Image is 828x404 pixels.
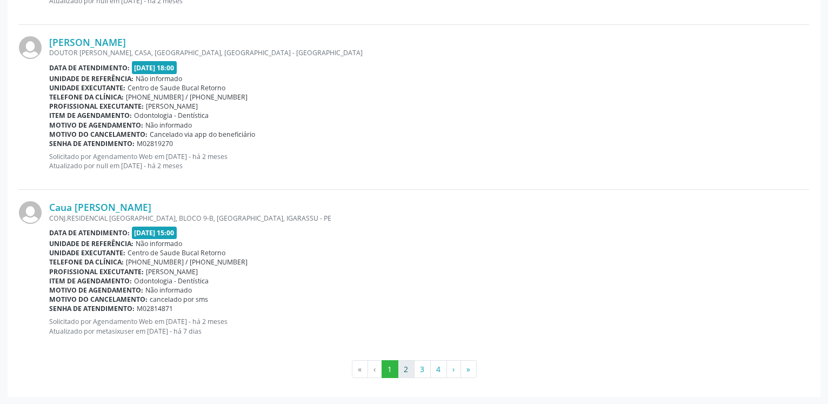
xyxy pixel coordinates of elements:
[49,92,124,102] b: Telefone da clínica:
[414,360,431,379] button: Go to page 3
[446,360,461,379] button: Go to next page
[382,360,398,379] button: Go to page 1
[128,248,225,257] span: Centro de Saude Bucal Retorno
[49,63,130,72] b: Data de atendimento:
[145,121,192,130] span: Não informado
[19,36,42,59] img: img
[126,92,248,102] span: [PHONE_NUMBER] / [PHONE_NUMBER]
[49,121,143,130] b: Motivo de agendamento:
[134,111,209,120] span: Odontologia - Dentística
[49,228,130,237] b: Data de atendimento:
[146,267,198,276] span: [PERSON_NAME]
[128,83,225,92] span: Centro de Saude Bucal Retorno
[137,139,173,148] span: M02819270
[49,83,125,92] b: Unidade executante:
[134,276,209,286] span: Odontologia - Dentística
[132,61,177,74] span: [DATE] 18:00
[150,295,208,304] span: cancelado por sms
[136,239,182,248] span: Não informado
[19,360,809,379] ul: Pagination
[398,360,415,379] button: Go to page 2
[430,360,447,379] button: Go to page 4
[49,317,809,335] p: Solicitado por Agendamento Web em [DATE] - há 2 meses Atualizado por metasixuser em [DATE] - há 7...
[49,267,144,276] b: Profissional executante:
[49,248,125,257] b: Unidade executante:
[19,201,42,224] img: img
[126,257,248,267] span: [PHONE_NUMBER] / [PHONE_NUMBER]
[49,111,132,120] b: Item de agendamento:
[150,130,255,139] span: Cancelado via app do beneficiário
[49,286,143,295] b: Motivo de agendamento:
[49,139,135,148] b: Senha de atendimento:
[49,74,133,83] b: Unidade de referência:
[49,102,144,111] b: Profissional executante:
[136,74,182,83] span: Não informado
[49,48,809,57] div: DOUTOR [PERSON_NAME], CASA, [GEOGRAPHIC_DATA], [GEOGRAPHIC_DATA] - [GEOGRAPHIC_DATA]
[132,227,177,239] span: [DATE] 15:00
[137,304,173,313] span: M02814871
[49,214,809,223] div: CONJ.RESIDENCIAL [GEOGRAPHIC_DATA], BLOCO 9-B, [GEOGRAPHIC_DATA], IGARASSU - PE
[146,102,198,111] span: [PERSON_NAME]
[49,304,135,313] b: Senha de atendimento:
[49,36,126,48] a: [PERSON_NAME]
[49,152,809,170] p: Solicitado por Agendamento Web em [DATE] - há 2 meses Atualizado por null em [DATE] - há 2 meses
[49,295,148,304] b: Motivo do cancelamento:
[460,360,477,379] button: Go to last page
[145,286,192,295] span: Não informado
[49,201,151,213] a: Caua [PERSON_NAME]
[49,257,124,267] b: Telefone da clínica:
[49,130,148,139] b: Motivo do cancelamento:
[49,239,133,248] b: Unidade de referência:
[49,276,132,286] b: Item de agendamento:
